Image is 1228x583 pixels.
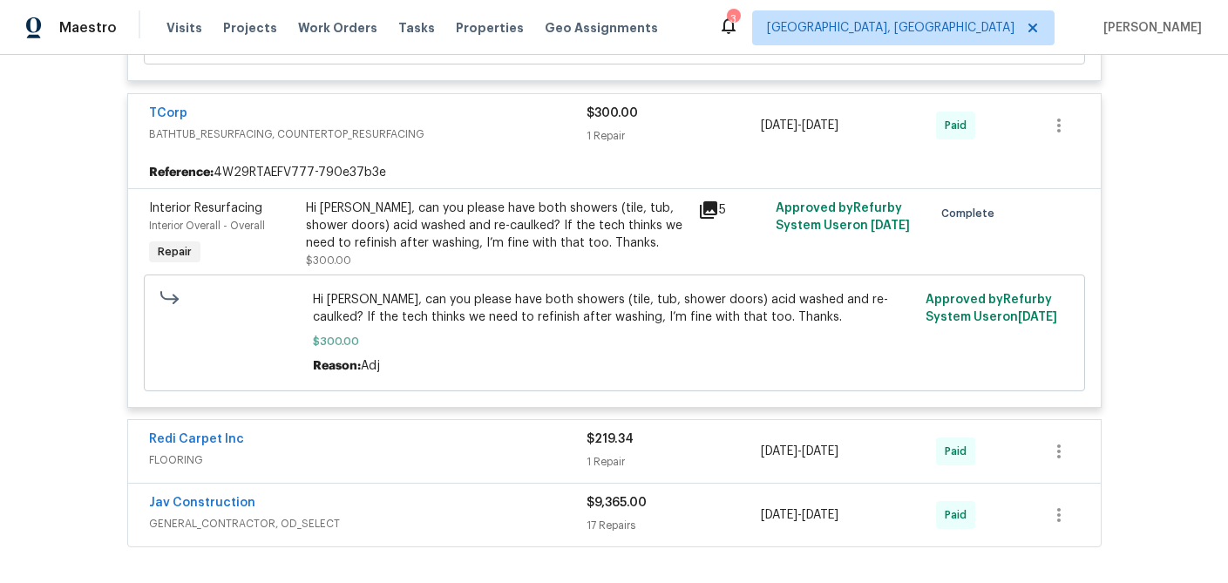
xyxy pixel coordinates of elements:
[149,451,587,469] span: FLOORING
[945,506,974,524] span: Paid
[456,19,524,37] span: Properties
[149,497,255,509] a: Jav Construction
[149,125,587,143] span: BATHTUB_RESURFACING, COUNTERTOP_RESURFACING
[313,360,361,372] span: Reason:
[776,202,910,232] span: Approved by Refurby System User on
[761,117,838,134] span: -
[761,445,797,458] span: [DATE]
[149,220,265,231] span: Interior Overall - Overall
[545,19,658,37] span: Geo Assignments
[149,107,187,119] a: TCorp
[767,19,1014,37] span: [GEOGRAPHIC_DATA], [GEOGRAPHIC_DATA]
[149,202,262,214] span: Interior Resurfacing
[587,433,634,445] span: $219.34
[587,127,762,145] div: 1 Repair
[149,515,587,532] span: GENERAL_CONTRACTOR, OD_SELECT
[698,200,766,220] div: 5
[306,200,688,252] div: Hi [PERSON_NAME], can you please have both showers (tile, tub, shower doors) acid washed and re-c...
[151,243,199,261] span: Repair
[945,117,974,134] span: Paid
[1018,311,1057,323] span: [DATE]
[587,107,638,119] span: $300.00
[313,333,915,350] span: $300.00
[128,157,1101,188] div: 4W29RTAEFV777-790e37b3e
[587,497,647,509] span: $9,365.00
[945,443,974,460] span: Paid
[587,517,762,534] div: 17 Repairs
[587,453,762,471] div: 1 Repair
[149,164,214,181] b: Reference:
[166,19,202,37] span: Visits
[398,22,435,34] span: Tasks
[941,205,1001,222] span: Complete
[761,509,797,521] span: [DATE]
[871,220,910,232] span: [DATE]
[149,433,244,445] a: Redi Carpet Inc
[298,19,377,37] span: Work Orders
[761,443,838,460] span: -
[361,360,380,372] span: Adj
[802,509,838,521] span: [DATE]
[926,294,1057,323] span: Approved by Refurby System User on
[313,291,915,326] span: Hi [PERSON_NAME], can you please have both showers (tile, tub, shower doors) acid washed and re-c...
[802,445,838,458] span: [DATE]
[802,119,838,132] span: [DATE]
[59,19,117,37] span: Maestro
[1096,19,1202,37] span: [PERSON_NAME]
[727,10,739,28] div: 3
[761,119,797,132] span: [DATE]
[306,255,351,266] span: $300.00
[761,506,838,524] span: -
[223,19,277,37] span: Projects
